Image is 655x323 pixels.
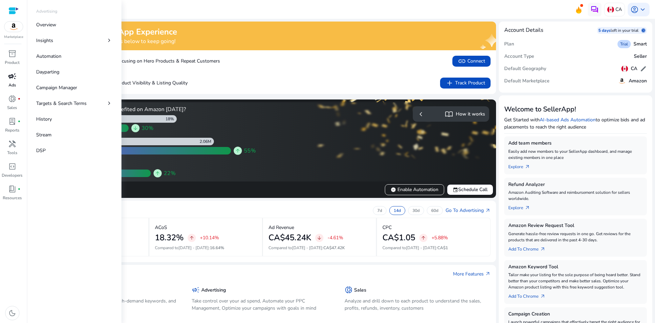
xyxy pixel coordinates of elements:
[620,41,628,47] span: Trial
[607,6,614,13] img: ca.svg
[631,66,637,72] h5: CA
[165,116,177,122] div: 18%
[192,286,200,294] span: campaign
[432,235,448,240] p: +5.88%
[445,110,453,118] span: import_contacts
[504,78,550,84] h5: Default Marketplace
[8,140,16,148] span: handyman
[7,150,17,156] p: Tools
[268,233,311,243] h2: CA$45.24K
[452,56,491,67] button: linkConnect
[382,233,415,243] h2: CA$1.05
[8,95,16,103] span: donut_small
[508,290,551,300] a: Add To Chrome
[36,37,53,44] p: Insights
[504,116,647,131] p: Get Started with to optimize bids and ad placements to reach the right audience
[8,50,16,58] span: inventory_2
[615,3,622,15] p: CA
[618,77,626,85] img: amazon.svg
[36,21,56,28] p: Overview
[446,79,485,87] span: Track Product
[504,66,546,72] h5: Default Geography
[639,5,647,14] span: keyboard_arrow_down
[540,117,596,123] a: AI-based Ads Automation
[508,182,643,188] h5: Refund Analyzer
[142,124,154,132] span: 30%
[391,187,396,192] span: verified
[48,57,220,65] p: Boost Sales by Focusing on Hero Products & Repeat Customers
[323,245,345,251] span: CA$47.42K
[508,202,536,211] a: Explorearrow_outward
[641,28,645,32] span: schedule
[5,127,19,133] p: Reports
[155,233,184,243] h2: 18.32%
[210,245,224,251] span: 16.64%
[598,28,611,33] p: 5 days
[412,208,420,213] p: 30d
[8,309,16,317] span: dark_mode
[508,264,643,270] h5: Amazon Keyword Tool
[244,147,256,155] span: 55%
[611,28,641,33] p: left in your trial
[446,207,491,214] a: Go To Advertisingarrow_outward
[508,189,643,202] p: Amazon Auditing Software and reimbursement solution for sellers worldwide.
[630,5,639,14] span: account_circle
[417,110,425,118] span: chevron_left
[8,117,16,125] span: lab_profile
[456,111,485,117] h5: How it works
[508,311,643,317] h5: Campaign Creation
[36,53,61,60] p: Automation
[437,245,448,251] span: CA$1
[391,186,438,193] span: Enable Automation
[508,223,643,229] h5: Amazon Review Request Tool
[458,57,485,65] span: Connect
[406,245,436,251] span: [DATE] - [DATE]
[106,37,113,44] span: chevron_right
[382,224,392,231] p: CPC
[453,270,491,278] a: More Featuresarrow_outward
[292,245,322,251] span: [DATE] - [DATE]
[18,97,20,100] span: fiber_manual_record
[540,246,545,252] span: arrow_outward
[36,100,87,107] p: Targets & Search Terms
[508,148,643,161] p: Easily add new members to your SellerApp dashboard, and manage existing members in one place
[458,57,466,65] span: link
[36,147,46,154] p: DSP
[504,27,543,33] h4: Account Details
[421,235,426,241] span: arrow_upward
[36,68,59,76] p: Dayparting
[377,208,382,213] p: 7d
[508,140,643,146] h5: Add team members
[385,184,444,195] button: verifiedEnable Automation
[345,286,353,294] span: donut_small
[634,54,647,59] h5: Seller
[540,294,545,299] span: arrow_outward
[9,82,16,88] p: Ads
[201,287,226,293] h5: Advertising
[317,235,322,241] span: arrow_downward
[155,224,167,231] p: ACoS
[453,186,487,193] span: Schedule Call
[504,54,534,59] h5: Account Type
[431,208,438,213] p: 60d
[525,205,530,211] span: arrow_outward
[155,171,160,176] span: arrow_upward
[18,188,20,190] span: fiber_manual_record
[508,161,536,170] a: Explorearrow_outward
[155,245,257,251] p: Compared to :
[192,297,334,312] p: Take control over your ad spend, Automate your PPC Management, Optimize your campaigns with goals...
[508,231,643,243] p: Generate hassle-free review requests in one go. Get reviews for the products that are delivered i...
[485,271,491,277] span: arrow_outward
[8,162,16,171] span: code_blocks
[394,208,401,213] p: 14d
[634,41,647,47] h5: Smart
[504,41,514,47] h5: Plan
[36,116,52,123] p: History
[4,35,23,40] p: Marketplace
[106,100,113,107] span: chevron_right
[504,105,647,113] h3: Welcome to SellerApp!
[200,235,219,240] p: +10.14%
[18,120,20,123] span: fiber_manual_record
[3,195,22,201] p: Resources
[200,139,214,144] div: 2.06M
